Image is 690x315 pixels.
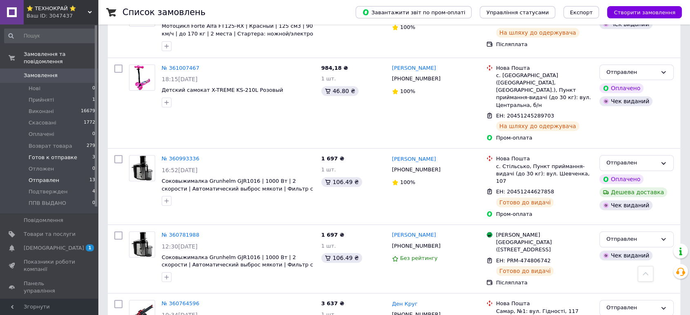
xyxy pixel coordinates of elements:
[321,243,336,249] span: 1 шт.
[29,96,54,104] span: Прийняті
[24,280,76,295] span: Панель управління
[392,155,436,163] a: [PERSON_NAME]
[129,155,155,181] a: Фото товару
[162,65,199,71] a: № 361007467
[29,142,72,150] span: Возврат товара
[599,174,643,184] div: Оплачено
[162,76,198,82] span: 18:15[DATE]
[496,189,554,195] span: ЕН: 20451244627858
[321,232,344,238] span: 1 697 ₴
[29,177,59,184] span: Отправлен
[599,9,682,15] a: Створити замовлення
[162,300,199,306] a: № 360764596
[92,85,95,92] span: 0
[87,142,95,150] span: 279
[321,155,344,162] span: 1 697 ₴
[392,166,441,173] span: [PHONE_NUMBER]
[614,9,675,16] span: Створити замовлення
[400,88,415,94] span: 100%
[496,197,554,207] div: Готово до видачі
[496,72,593,109] div: с. [GEOGRAPHIC_DATA] ([GEOGRAPHIC_DATA], [GEOGRAPHIC_DATA].), Пункт приймання-видачі (до 30 кг): ...
[92,154,95,161] span: 3
[496,155,593,162] div: Нова Пошта
[29,108,54,115] span: Виконані
[131,232,152,257] img: Фото товару
[321,86,358,96] div: 46.80 ₴
[321,75,336,82] span: 1 шт.
[321,166,336,173] span: 1 шт.
[599,187,667,197] div: Дешева доставка
[570,9,593,16] span: Експорт
[122,7,205,17] h1: Список замовлень
[84,119,95,126] span: 1772
[29,188,67,195] span: Подтвержден
[496,257,551,264] span: ЕН: PRM-474806742
[496,279,593,286] div: Післяплата
[486,9,549,16] span: Управління статусами
[607,6,682,18] button: Створити замовлення
[496,41,593,48] div: Післяплата
[162,155,199,162] a: № 360993336
[496,239,593,253] div: [GEOGRAPHIC_DATA] ([STREET_ADDRESS]
[27,12,98,20] div: Ваш ID: 3047437
[496,266,554,276] div: Готово до видачі
[496,121,579,131] div: На шляху до одержувача
[92,188,95,195] span: 4
[392,64,436,72] a: [PERSON_NAME]
[131,155,152,181] img: Фото товару
[4,29,96,43] input: Пошук
[606,235,657,244] div: Отправлен
[321,253,362,263] div: 106.49 ₴
[162,178,313,199] a: Соковыжималка Grunhelm GJR1016 | 1000 Вт | 2 скорости | Автоматический выброс мякоти | Фильтр с н...
[392,243,441,249] span: [PHONE_NUMBER]
[129,64,155,91] a: Фото товару
[496,300,593,307] div: Нова Пошта
[162,232,199,238] a: № 360781988
[599,83,643,93] div: Оплачено
[27,5,88,12] span: ⭐ ТЕХНОКРАЙ ⭐
[29,165,54,173] span: Отложен
[92,165,95,173] span: 0
[162,167,198,173] span: 16:52[DATE]
[606,68,657,77] div: Отправлен
[321,300,344,306] span: 3 637 ₴
[29,154,77,161] span: Готов к отправке
[24,217,63,224] span: Повідомлення
[24,231,76,238] span: Товари та послуги
[496,64,593,72] div: Нова Пошта
[29,119,56,126] span: Скасовані
[496,113,554,119] span: ЕН: 20451245289703
[599,200,652,210] div: Чек виданий
[29,200,66,207] span: ППВ ВЫДАНО
[129,65,155,90] img: Фото товару
[24,258,76,273] span: Показники роботи компанії
[129,231,155,257] a: Фото товару
[89,177,95,184] span: 13
[86,244,94,251] span: 1
[362,9,465,16] span: Завантажити звіт по пром-оплаті
[392,75,441,82] span: [PHONE_NUMBER]
[24,72,58,79] span: Замовлення
[162,243,198,250] span: 12:30[DATE]
[162,254,313,275] a: Соковыжималка Grunhelm GJR1016 | 1000 Вт | 2 скорости | Автоматический выброс мякоти | Фильтр с н...
[400,179,415,185] span: 100%
[496,231,593,239] div: [PERSON_NAME]
[480,6,555,18] button: Управління статусами
[400,255,438,261] span: Без рейтингу
[81,108,95,115] span: 16679
[599,251,652,260] div: Чек виданий
[29,131,54,138] span: Оплачені
[392,300,418,308] a: Ден Круг
[496,28,579,38] div: На шляху до одержувача
[92,96,95,104] span: 1
[599,96,652,106] div: Чек виданий
[392,231,436,239] a: [PERSON_NAME]
[29,85,40,92] span: Нові
[606,159,657,167] div: Отправлен
[162,87,283,93] a: Детский самокат X-TREME KS-210L Розовый
[321,65,348,71] span: 984,18 ₴
[496,163,593,185] div: с. Стільсько, Пункт приймання-видачі (до 30 кг): вул. Шевченка, 107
